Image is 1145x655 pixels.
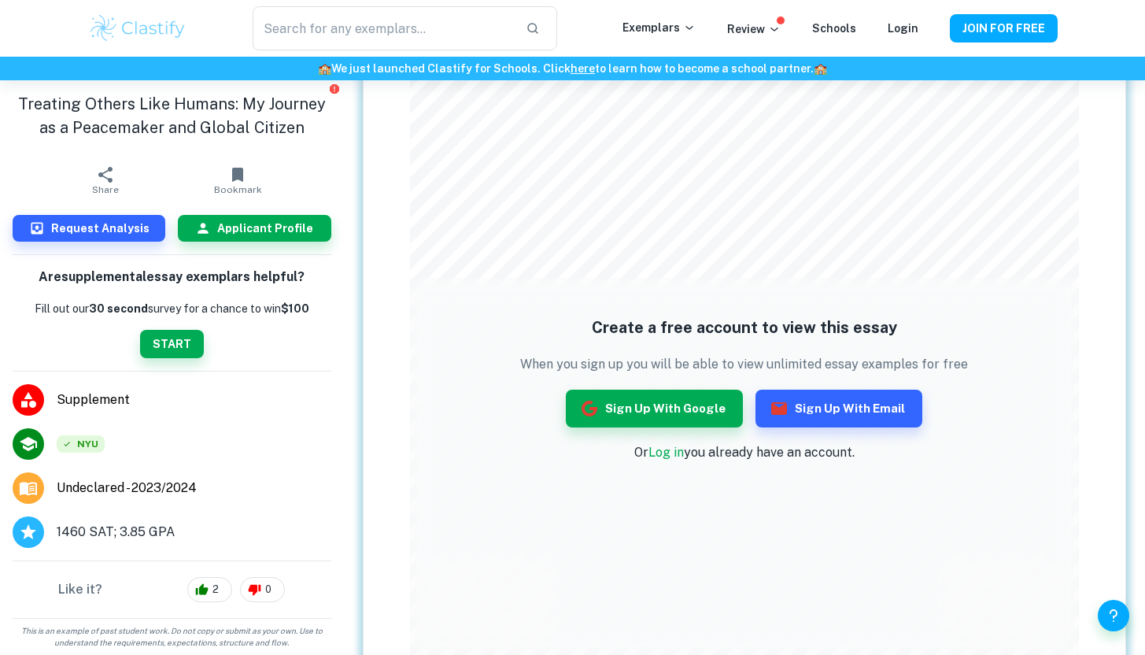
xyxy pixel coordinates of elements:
[950,14,1058,43] button: JOIN FOR FREE
[187,577,232,602] div: 2
[217,220,313,237] h6: Applicant Profile
[89,302,148,315] b: 30 second
[204,582,227,598] span: 2
[571,62,595,75] a: here
[622,19,696,36] p: Exemplars
[39,268,305,287] h6: Are supplemental essay exemplars helpful?
[140,330,204,358] button: START
[57,435,105,453] div: Accepted: New York University
[814,62,827,75] span: 🏫
[240,577,285,602] div: 0
[520,355,968,374] p: When you sign up you will be able to view unlimited essay examples for free
[257,582,280,598] span: 0
[57,479,197,498] span: Undeclared - 2023/2024
[566,390,743,427] button: Sign up with Google
[3,60,1142,77] h6: We just launched Clastify for Schools. Click to learn how to become a school partner.
[329,83,341,94] button: Report issue
[214,184,262,195] span: Bookmark
[35,300,309,317] p: Fill out our survey for a chance to win
[57,435,105,453] span: NYU
[281,302,309,315] strong: $100
[648,445,684,460] a: Log in
[318,62,331,75] span: 🏫
[13,215,165,242] button: Request Analysis
[88,13,188,44] img: Clastify logo
[57,390,331,409] span: Supplement
[178,215,331,242] button: Applicant Profile
[812,22,856,35] a: Schools
[172,158,304,202] button: Bookmark
[888,22,918,35] a: Login
[13,92,331,139] h1: Treating Others Like Humans: My Journey as a Peacemaker and Global Citizen
[727,20,781,38] p: Review
[520,443,968,462] p: Or you already have an account.
[57,479,209,498] a: Major and Application Year
[755,390,922,427] button: Sign up with Email
[92,184,119,195] span: Share
[51,220,150,237] h6: Request Analysis
[6,625,338,649] span: This is an example of past student work. Do not copy or submit as your own. Use to understand the...
[1098,600,1129,631] button: Help and Feedback
[58,580,102,599] h6: Like it?
[520,316,968,339] h5: Create a free account to view this essay
[39,158,172,202] button: Share
[57,523,175,542] span: 1460 SAT; 3.85 GPA
[253,6,512,50] input: Search for any exemplars...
